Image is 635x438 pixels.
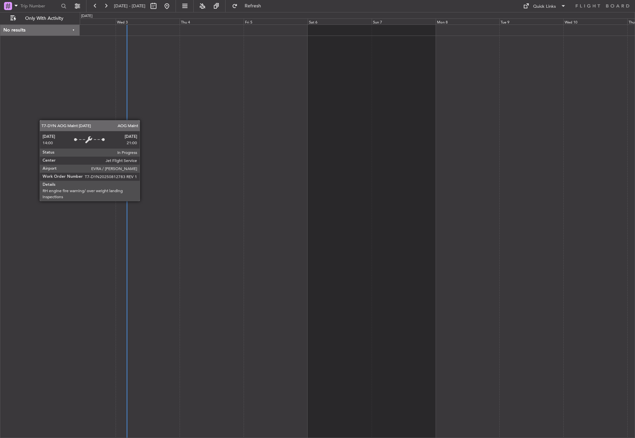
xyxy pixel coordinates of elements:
button: Refresh [229,1,269,11]
div: Thu 4 [180,18,244,24]
span: Refresh [239,4,267,8]
div: Tue 9 [499,18,563,24]
span: [DATE] - [DATE] [114,3,145,9]
div: Wed 10 [563,18,627,24]
div: Quick Links [533,3,556,10]
button: Only With Activity [7,13,73,24]
div: Sat 6 [308,18,372,24]
div: Mon 8 [436,18,500,24]
div: Wed 3 [116,18,180,24]
div: Sun 7 [372,18,436,24]
div: Fri 5 [244,18,308,24]
div: Tue 2 [52,18,116,24]
input: Trip Number [20,1,59,11]
div: [DATE] [81,13,92,19]
span: Only With Activity [17,16,71,21]
button: Quick Links [520,1,569,11]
